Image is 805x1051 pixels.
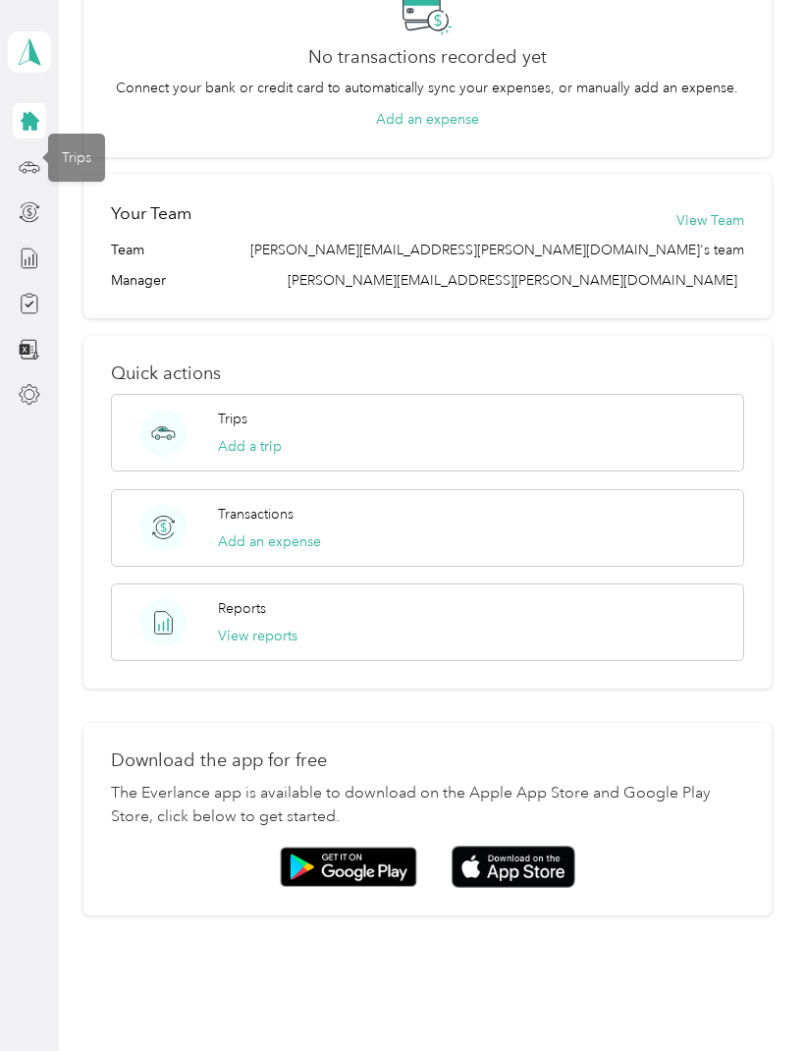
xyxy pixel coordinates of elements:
[218,626,297,646] button: View reports
[218,436,282,457] button: Add a trip
[218,409,247,429] p: Trips
[695,941,805,1051] iframe: Everlance-gr Chat Button Frame
[111,270,166,291] span: Manager
[218,504,294,525] p: Transactions
[111,750,744,771] p: Download the app for free
[218,598,266,619] p: Reports
[218,531,321,552] button: Add an expense
[111,782,744,829] p: The Everlance app is available to download on the Apple App Store and Google Play Store, click be...
[452,846,575,888] img: App store
[288,272,737,289] span: [PERSON_NAME][EMAIL_ADDRESS][PERSON_NAME][DOMAIN_NAME]
[111,201,191,226] h2: Your Team
[111,363,744,384] p: Quick actions
[308,47,547,68] h2: No transactions recorded yet
[676,210,744,231] button: View Team
[250,240,744,260] span: [PERSON_NAME][EMAIL_ADDRESS][PERSON_NAME][DOMAIN_NAME]'s team
[280,847,417,888] img: Google play
[376,109,479,130] button: Add an expense
[116,78,738,98] p: Connect your bank or credit card to automatically sync your expenses, or manually add an expense.
[111,240,144,260] span: Team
